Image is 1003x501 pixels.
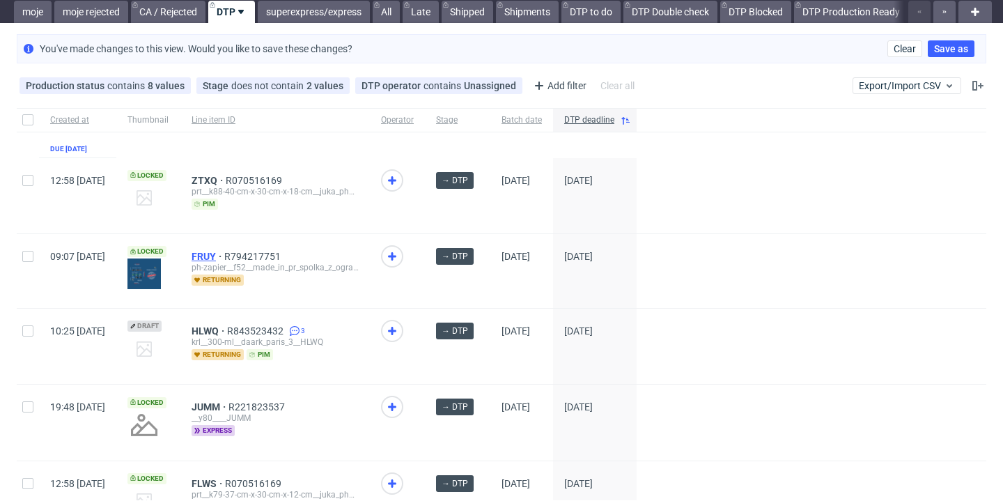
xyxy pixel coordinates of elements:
span: Locked [127,246,166,257]
span: 12:58 [DATE] [50,478,105,489]
span: Production status [26,80,107,91]
a: FLWS [192,478,225,489]
span: Thumbnail [127,114,169,126]
span: returning [192,349,244,360]
span: returning [192,275,244,286]
span: Stage [436,114,479,126]
button: Clear [887,40,922,57]
span: Line item ID [192,114,359,126]
span: Locked [127,473,166,484]
span: Created at [50,114,105,126]
span: [DATE] [564,478,593,489]
a: Shipped [442,1,493,23]
a: 3 [286,325,305,337]
span: [DATE] [564,251,593,262]
button: Save as [928,40,974,57]
span: → DTP [442,250,468,263]
a: DTP to do [561,1,621,23]
a: HLWQ [192,325,227,337]
button: Export/Import CSV [853,77,961,94]
img: version_two_editor_design.png [127,259,161,289]
img: no_design.png [127,408,161,442]
span: pim [247,349,273,360]
div: prt__k88-40-cm-x-30-cm-x-18-cm__juka_pharma_gmbh__ZTXQ [192,186,359,197]
a: moje [14,1,52,23]
span: Locked [127,397,166,408]
span: pim [192,199,218,210]
span: → DTP [442,325,468,337]
span: [DATE] [501,251,530,262]
a: Late [403,1,439,23]
span: [DATE] [501,478,530,489]
div: Add filter [528,75,589,97]
a: R843523432 [227,325,286,337]
span: [DATE] [564,175,593,186]
span: [DATE] [501,401,530,413]
span: Export/Import CSV [859,80,955,91]
div: Due [DATE] [50,144,87,155]
div: krl__300-ml__daark_paris_3__HLWQ [192,337,359,348]
span: → DTP [442,174,468,187]
span: → DTP [442,401,468,413]
span: 09:07 [DATE] [50,251,105,262]
a: moje rejected [54,1,128,23]
span: Stage [203,80,231,91]
a: DTP Blocked [720,1,791,23]
a: DTP [208,1,255,23]
span: Draft [127,321,162,332]
span: express [192,425,235,436]
a: CA / Rejected [131,1,205,23]
div: prt__k79-37-cm-x-30-cm-x-12-cm__juka_pharma_gmbh__FLWS [192,489,359,500]
a: All [373,1,400,23]
div: Clear all [598,76,637,95]
div: Unassigned [464,80,516,91]
a: Shipments [496,1,559,23]
p: You've made changes to this view. Would you like to save these changes? [40,42,352,56]
span: contains [423,80,464,91]
span: DTP deadline [564,114,614,126]
span: DTP operator [361,80,423,91]
a: DTP Double check [623,1,717,23]
a: superexpress/express [258,1,370,23]
span: contains [107,80,148,91]
a: R794217751 [224,251,283,262]
a: R070516169 [225,478,284,489]
span: 12:58 [DATE] [50,175,105,186]
a: R221823537 [228,401,288,413]
div: 2 values [306,80,343,91]
a: DTP Production Ready [794,1,908,23]
span: 19:48 [DATE] [50,401,105,413]
span: does not contain [231,80,306,91]
span: 3 [301,325,305,337]
span: → DTP [442,477,468,490]
a: ZTXQ [192,175,226,186]
a: FRUY [192,251,224,262]
div: 8 values [148,80,185,91]
span: [DATE] [564,325,593,337]
span: Operator [381,114,414,126]
div: ph-zapier__f52__made_in_pr_spolka_z_ograniczona_odpowiedzialnoscia__FRUY [192,262,359,273]
span: [DATE] [564,401,593,413]
span: [DATE] [501,325,530,337]
span: Clear [894,44,916,54]
span: 10:25 [DATE] [50,325,105,337]
div: __y80____JUMM [192,413,359,424]
span: Locked [127,170,166,181]
span: [DATE] [501,175,530,186]
a: JUMM [192,401,228,413]
a: R070516169 [226,175,285,186]
span: Batch date [501,114,542,126]
span: Save as [934,44,968,54]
